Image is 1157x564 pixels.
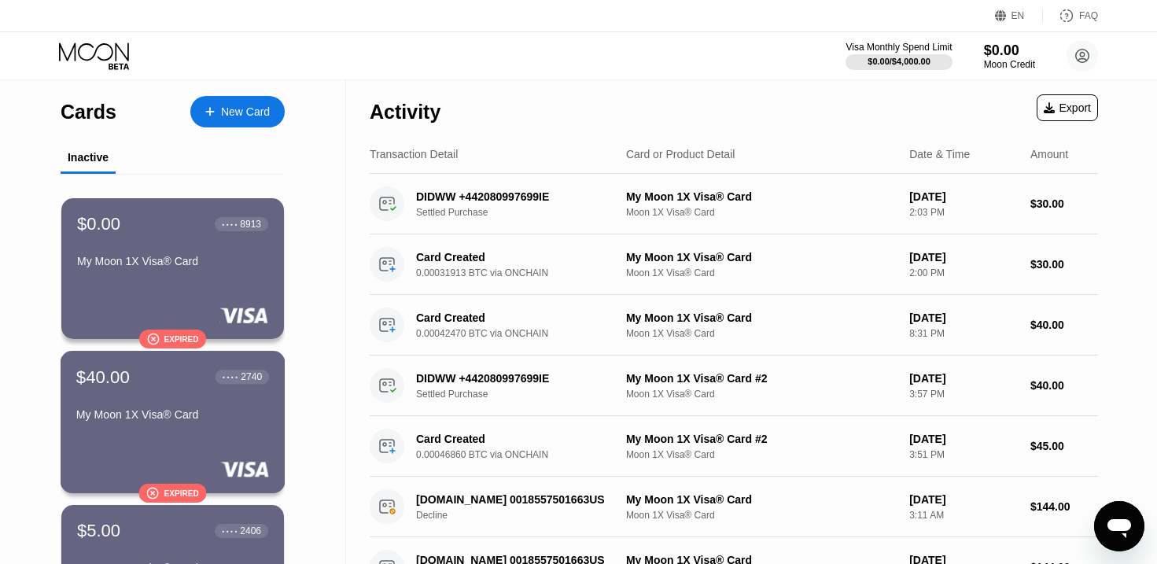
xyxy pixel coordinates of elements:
[626,148,735,160] div: Card or Product Detail
[61,101,116,123] div: Cards
[626,251,897,264] div: My Moon 1X Visa® Card
[1030,258,1098,271] div: $30.00
[241,371,262,382] div: 2740
[416,493,620,506] div: [DOMAIN_NAME] 0018557501663US
[416,433,620,445] div: Card Created
[240,219,261,230] div: 8913
[370,234,1098,295] div: Card Created0.00031913 BTC via ONCHAINMy Moon 1X Visa® CardMoon 1X Visa® Card[DATE]2:00 PM$30.00
[626,433,897,445] div: My Moon 1X Visa® Card #2
[909,267,1018,278] div: 2:00 PM
[626,311,897,324] div: My Moon 1X Visa® Card
[370,295,1098,356] div: Card Created0.00042470 BTC via ONCHAINMy Moon 1X Visa® CardMoon 1X Visa® Card[DATE]8:31 PM$40.00
[77,214,120,234] div: $0.00
[416,207,636,218] div: Settled Purchase
[240,525,261,536] div: 2406
[909,328,1018,339] div: 8:31 PM
[1037,94,1098,121] div: Export
[68,151,109,164] div: Inactive
[190,96,285,127] div: New Card
[626,510,897,521] div: Moon 1X Visa® Card
[1030,379,1098,392] div: $40.00
[416,190,620,203] div: DIDWW +442080997699IE
[147,333,160,346] div: 
[1030,500,1098,513] div: $144.00
[846,42,952,53] div: Visa Monthly Spend Limit
[370,174,1098,234] div: DIDWW +442080997699IESettled PurchaseMy Moon 1X Visa® CardMoon 1X Visa® Card[DATE]2:03 PM$30.00
[909,389,1018,400] div: 3:57 PM
[909,433,1018,445] div: [DATE]
[846,42,952,70] div: Visa Monthly Spend Limit$0.00/$4,000.00
[909,449,1018,460] div: 3:51 PM
[909,148,970,160] div: Date & Time
[1030,148,1068,160] div: Amount
[146,486,159,499] div: 
[61,352,284,492] div: $40.00● ● ● ●2740My Moon 1X Visa® CardExpired
[76,367,130,387] div: $40.00
[1030,440,1098,452] div: $45.00
[984,59,1035,70] div: Moon Credit
[223,374,238,379] div: ● ● ● ●
[370,416,1098,477] div: Card Created0.00046860 BTC via ONCHAINMy Moon 1X Visa® Card #2Moon 1X Visa® Card[DATE]3:51 PM$45.00
[416,267,636,278] div: 0.00031913 BTC via ONCHAIN
[909,251,1018,264] div: [DATE]
[76,408,269,421] div: My Moon 1X Visa® Card
[1079,10,1098,21] div: FAQ
[416,510,636,521] div: Decline
[909,190,1018,203] div: [DATE]
[1030,319,1098,331] div: $40.00
[164,335,199,344] div: Expired
[1044,101,1091,114] div: Export
[221,105,270,119] div: New Card
[370,148,458,160] div: Transaction Detail
[1011,10,1025,21] div: EN
[222,222,238,227] div: ● ● ● ●
[164,488,198,497] div: Expired
[416,328,636,339] div: 0.00042470 BTC via ONCHAIN
[626,207,897,218] div: Moon 1X Visa® Card
[1030,197,1098,210] div: $30.00
[626,389,897,400] div: Moon 1X Visa® Card
[370,101,440,123] div: Activity
[626,372,897,385] div: My Moon 1X Visa® Card #2
[1094,501,1144,551] iframe: Button to launch messaging window
[909,510,1018,521] div: 3:11 AM
[626,267,897,278] div: Moon 1X Visa® Card
[77,521,120,541] div: $5.00
[626,190,897,203] div: My Moon 1X Visa® Card
[984,42,1035,59] div: $0.00
[416,449,636,460] div: 0.00046860 BTC via ONCHAIN
[416,372,620,385] div: DIDWW +442080997699IE
[77,255,268,267] div: My Moon 1X Visa® Card
[416,389,636,400] div: Settled Purchase
[61,198,284,339] div: $0.00● ● ● ●8913My Moon 1X Visa® CardExpired
[909,207,1018,218] div: 2:03 PM
[1043,8,1098,24] div: FAQ
[909,372,1018,385] div: [DATE]
[995,8,1043,24] div: EN
[984,42,1035,70] div: $0.00Moon Credit
[416,251,620,264] div: Card Created
[909,493,1018,506] div: [DATE]
[909,311,1018,324] div: [DATE]
[370,477,1098,537] div: [DOMAIN_NAME] 0018557501663USDeclineMy Moon 1X Visa® CardMoon 1X Visa® Card[DATE]3:11 AM$144.00
[626,449,897,460] div: Moon 1X Visa® Card
[626,328,897,339] div: Moon 1X Visa® Card
[626,493,897,506] div: My Moon 1X Visa® Card
[868,57,930,66] div: $0.00 / $4,000.00
[222,529,238,533] div: ● ● ● ●
[416,311,620,324] div: Card Created
[370,356,1098,416] div: DIDWW +442080997699IESettled PurchaseMy Moon 1X Visa® Card #2Moon 1X Visa® Card[DATE]3:57 PM$40.00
